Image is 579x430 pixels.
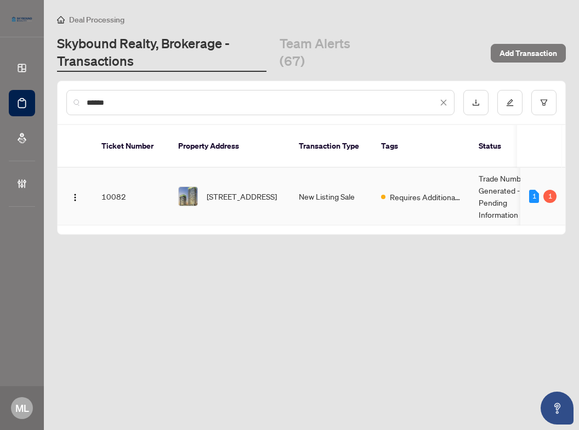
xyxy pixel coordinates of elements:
img: logo [9,14,35,25]
span: [STREET_ADDRESS] [207,190,277,202]
button: Add Transaction [491,44,566,63]
span: download [472,99,480,106]
th: Property Address [169,125,290,168]
td: 10082 [93,168,169,225]
div: 1 [543,190,557,203]
img: thumbnail-img [179,187,197,206]
span: Add Transaction [499,44,557,62]
button: filter [531,90,557,115]
button: Logo [66,188,84,205]
th: Ticket Number [93,125,169,168]
button: Open asap [541,392,574,425]
a: Team Alerts (67) [280,35,362,72]
span: ML [15,400,29,416]
td: Trade Number Generated - Pending Information [470,168,552,225]
a: Skybound Realty, Brokerage - Transactions [57,35,266,72]
span: Requires Additional Docs [390,191,461,203]
th: Tags [372,125,470,168]
img: Logo [71,193,80,202]
th: Transaction Type [290,125,372,168]
span: close [440,99,447,106]
th: Status [470,125,552,168]
span: Deal Processing [69,15,124,25]
td: New Listing Sale [290,168,372,225]
span: filter [540,99,548,106]
button: edit [497,90,523,115]
button: download [463,90,489,115]
div: 1 [529,190,539,203]
span: home [57,16,65,24]
span: edit [506,99,514,106]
